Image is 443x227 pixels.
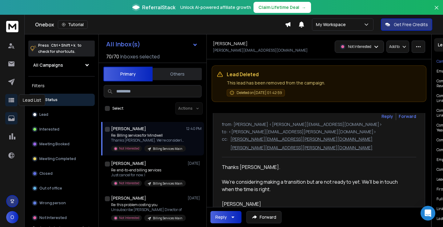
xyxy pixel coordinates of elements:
p: Re: this problem costing you [111,202,185,207]
div: Thanks [PERSON_NAME]. [222,163,401,171]
p: [PERSON_NAME][EMAIL_ADDRESS][PERSON_NAME][DOMAIN_NAME] [230,136,373,142]
button: Reply [210,211,241,223]
button: Wrong person [28,197,95,209]
p: Unsubscribe [PERSON_NAME] Director of [111,207,185,212]
p: Lead Deleted [227,71,421,78]
p: My Workspace [316,22,348,28]
p: [DATE] [188,196,202,201]
button: Meeting Completed [28,153,95,165]
p: [PERSON_NAME][EMAIL_ADDRESS][DOMAIN_NAME] [213,48,308,53]
button: Primary [103,67,153,81]
button: Interested [28,123,95,135]
h1: [PERSON_NAME] [111,160,146,166]
div: [PERSON_NAME] [222,200,401,208]
h1: [PERSON_NAME] [111,195,146,201]
p: Not Interested [119,216,139,220]
p: Add to [389,44,400,49]
button: Tutorial [58,20,88,29]
p: Thanks [PERSON_NAME]. We're considering making [111,138,185,143]
p: 12:40 PM [186,126,202,131]
button: O [6,211,18,223]
p: Out of office [39,186,62,191]
button: Lead [28,108,95,121]
button: Close banner [433,4,441,18]
p: to: <[PERSON_NAME][EMAIL_ADDRESS][PERSON_NAME][DOMAIN_NAME]> [222,129,416,135]
p: Lead [39,112,48,117]
div: Forward [399,113,416,119]
h1: All Inbox(s) [106,41,140,47]
button: Get Free Credits [381,18,432,31]
p: Billing Services Main [153,181,182,186]
div: We're considering making a transition but are not ready to yet. We'll be in touch when the time i... [222,178,401,193]
button: Not Interested [28,212,95,224]
span: ReferralStack [142,4,175,11]
button: All Status [28,94,95,106]
p: Re: Billing services for Mindwell [111,133,185,138]
label: Select [112,106,123,111]
p: Billing Services Main [153,216,182,221]
p: Meeting Completed [39,156,76,161]
button: Forward [246,211,281,223]
p: Not Interested [119,146,139,151]
p: cc: [222,136,228,151]
div: Lead List [19,94,45,106]
p: Unlock AI-powered affiliate growth [180,4,251,10]
button: All Campaigns [28,59,95,71]
p: Re: end-to-end billing services [111,168,185,173]
p: All Status [40,97,58,102]
p: Wrong person [39,201,66,205]
p: Just cancel for now. I [111,173,185,178]
p: Press to check for shortcuts. [38,42,82,55]
p: Billing Services Main [153,147,182,151]
h1: [PERSON_NAME] [111,126,146,132]
span: 70 / 70 [106,53,119,60]
span: → [302,4,306,10]
h3: Inboxes selected [120,53,160,60]
span: Ctrl + Shift + k [50,42,76,49]
p: from: [PERSON_NAME] <[PERSON_NAME][EMAIL_ADDRESS][DOMAIN_NAME]> [222,121,416,127]
div: Reply [215,214,227,220]
p: Get Free Credits [394,22,428,28]
p: This lead has been removed from the campaign. [227,79,421,87]
button: Reply [381,113,393,119]
div: Onebox [35,20,285,29]
button: Closed [28,167,95,180]
button: Others [153,67,202,81]
p: [DATE] [188,161,202,166]
h1: All Campaigns [33,62,63,68]
button: Claim Lifetime Deal→ [253,2,311,13]
p: Not Interested [348,44,371,49]
button: All Inbox(s) [101,38,203,50]
button: Out of office [28,182,95,194]
p: Not Interested [119,181,139,186]
h3: Filters [28,81,95,90]
p: Closed [39,171,53,176]
h1: [PERSON_NAME] [213,41,248,47]
p: Not Interested [39,215,67,220]
span: Deleted on [DATE] 01:42:59 [237,90,282,95]
button: Meeting Booked [28,138,95,150]
p: Interested [39,127,59,132]
p: [PERSON_NAME][EMAIL_ADDRESS][PERSON_NAME][DOMAIN_NAME] [230,145,373,151]
div: Open Intercom Messenger [421,206,435,221]
p: Meeting Booked [39,142,70,147]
